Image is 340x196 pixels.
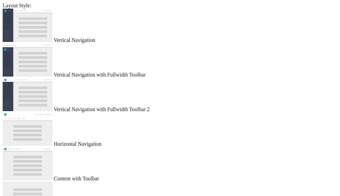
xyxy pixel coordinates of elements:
div: Layout Style: [3,3,337,9]
img: horizontal-nav.jpg [3,112,52,146]
md-radio-button: Vertical Navigation with Fullwidth Toolbar [3,43,337,78]
md-radio-button: Vertical Navigation [3,9,337,43]
span: Content with Toolbar [54,176,99,181]
img: content-with-toolbar.jpg [3,147,52,180]
img: vertical-nav.jpg [3,9,52,42]
span: Vertical Navigation with Fullwidth Toolbar 2 [54,106,150,112]
md-radio-button: Horizontal Navigation [3,112,337,147]
span: Horizontal Navigation [54,141,102,147]
md-radio-button: Vertical Navigation with Fullwidth Toolbar 2 [3,78,337,112]
md-radio-button: Content with Toolbar [3,147,337,182]
img: vertical-nav-with-full-toolbar-2.jpg [3,78,52,111]
span: Vertical Navigation with Fullwidth Toolbar [54,72,146,78]
img: vertical-nav-with-full-toolbar.jpg [3,43,52,77]
span: Vertical Navigation [54,37,95,43]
